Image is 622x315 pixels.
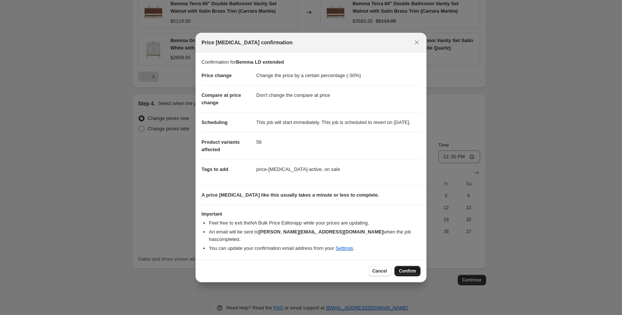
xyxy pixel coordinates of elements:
span: Tags to add [201,166,228,172]
dd: Change the price by a certain percentage (-30%) [256,66,421,85]
h3: Important [201,211,421,217]
span: Price change [201,73,232,78]
span: Product variants affected [201,139,240,152]
button: Cancel [368,266,391,276]
li: You can update your confirmation email address from your . [209,245,421,252]
span: Scheduling [201,120,228,125]
li: An email will be sent to when the job has completed . [209,228,421,243]
li: Feel free to exit the NA Bulk Price Editor app while your prices are updating. [209,219,421,227]
a: Settings [336,245,353,251]
span: Price [MEDICAL_DATA] confirmation [201,39,293,46]
dd: Don't change the compare at price [256,85,421,105]
b: A price [MEDICAL_DATA] like this usually takes a minute or less to complete. [201,192,379,198]
span: Cancel [372,268,387,274]
span: Compare at price change [201,92,241,105]
b: [PERSON_NAME][EMAIL_ADDRESS][DOMAIN_NAME] [258,229,384,235]
dd: 56 [256,132,421,152]
b: Bemma LD extended [236,59,284,65]
span: Confirm [399,268,416,274]
dd: price-[MEDICAL_DATA]-active, on sale [256,159,421,179]
dd: This job will start immediately. This job is scheduled to revert on [DATE]. [256,112,421,132]
p: Confirmation for [201,58,421,66]
button: Close [412,37,422,48]
button: Confirm [394,266,421,276]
